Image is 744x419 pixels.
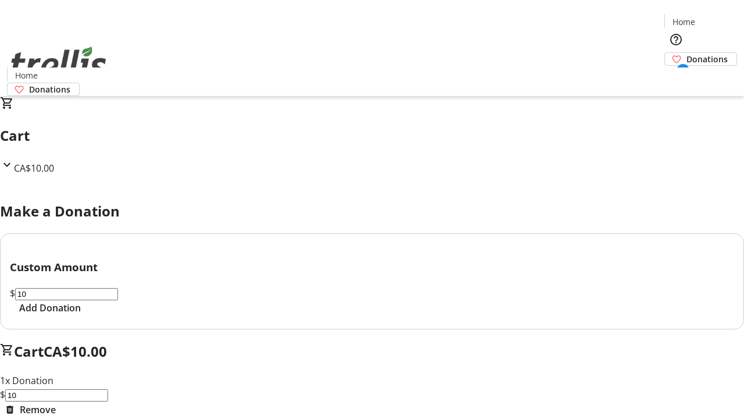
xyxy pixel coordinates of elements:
img: Orient E2E Organization YEeFUxQwnB's Logo [7,34,110,92]
a: Home [665,16,702,28]
span: Add Donation [19,301,81,315]
span: Home [15,69,38,81]
span: $ [10,287,15,300]
span: Donations [29,83,70,95]
a: Donations [7,83,80,96]
span: Remove [20,403,56,417]
button: Cart [664,66,688,89]
a: Home [8,69,45,81]
span: CA$10.00 [44,342,107,361]
input: Donation Amount [5,389,108,402]
button: Add Donation [10,301,90,315]
span: Donations [686,53,728,65]
span: Home [673,16,695,28]
h3: Custom Amount [10,259,734,275]
span: CA$10.00 [14,162,54,175]
a: Donations [664,52,737,66]
input: Donation Amount [15,288,118,300]
button: Help [664,28,688,51]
